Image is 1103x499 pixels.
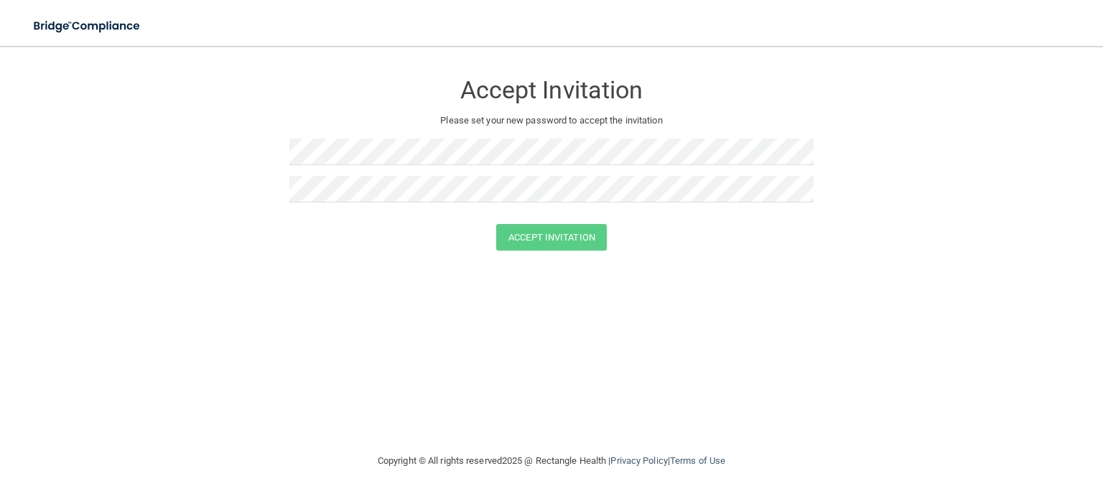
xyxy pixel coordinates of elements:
[670,455,725,466] a: Terms of Use
[289,77,814,103] h3: Accept Invitation
[22,11,154,41] img: bridge_compliance_login_screen.278c3ca4.svg
[496,224,607,251] button: Accept Invitation
[855,398,1086,454] iframe: Drift Widget Chat Controller
[300,112,803,129] p: Please set your new password to accept the invitation
[289,438,814,484] div: Copyright © All rights reserved 2025 @ Rectangle Health | |
[610,455,667,466] a: Privacy Policy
